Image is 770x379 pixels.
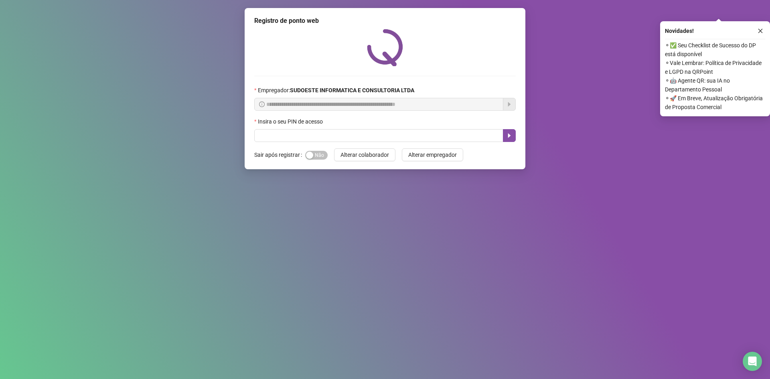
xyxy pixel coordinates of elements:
span: Alterar empregador [408,150,457,159]
button: Alterar empregador [402,148,463,161]
span: ⚬ Vale Lembrar: Política de Privacidade e LGPD na QRPoint [665,59,765,76]
label: Insira o seu PIN de acesso [254,117,328,126]
strong: SUDOESTE INFORMATICA E CONSULTORIA LTDA [290,87,414,93]
span: Alterar colaborador [340,150,389,159]
span: ⚬ 🤖 Agente QR: sua IA no Departamento Pessoal [665,76,765,94]
img: QRPoint [367,29,403,66]
button: Alterar colaborador [334,148,395,161]
label: Sair após registrar [254,148,305,161]
span: Novidades ! [665,26,694,35]
span: close [758,28,763,34]
div: Open Intercom Messenger [743,352,762,371]
span: ⚬ 🚀 Em Breve, Atualização Obrigatória de Proposta Comercial [665,94,765,111]
div: Registro de ponto web [254,16,516,26]
span: caret-right [506,132,513,139]
span: ⚬ ✅ Seu Checklist de Sucesso do DP está disponível [665,41,765,59]
span: info-circle [259,101,265,107]
span: Empregador : [258,86,414,95]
